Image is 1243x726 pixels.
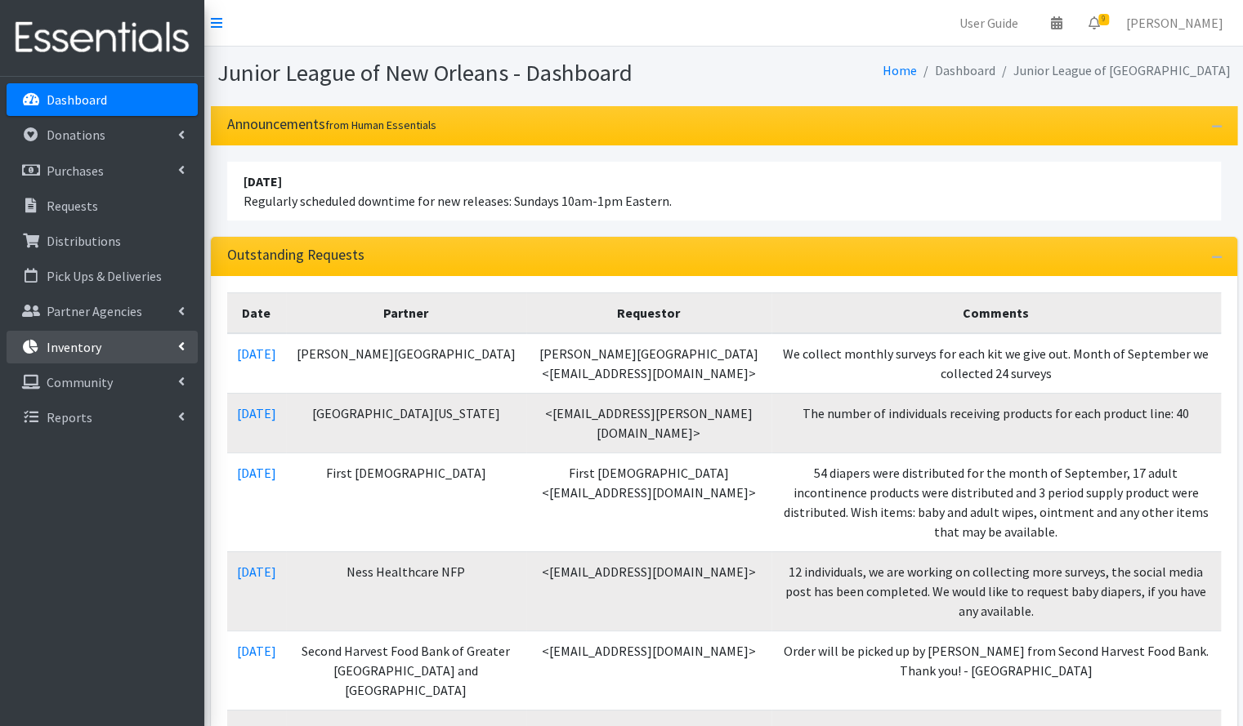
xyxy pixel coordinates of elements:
p: Distributions [47,233,121,249]
a: Requests [7,189,198,222]
a: Pick Ups & Deliveries [7,260,198,292]
td: [PERSON_NAME][GEOGRAPHIC_DATA] <[EMAIL_ADDRESS][DOMAIN_NAME]> [526,333,771,394]
a: [DATE] [237,345,276,362]
td: Second Harvest Food Bank of Greater [GEOGRAPHIC_DATA] and [GEOGRAPHIC_DATA] [286,630,526,710]
p: Donations [47,127,105,143]
a: [DATE] [237,465,276,481]
th: Partner [286,292,526,333]
a: Donations [7,118,198,151]
th: Requestor [526,292,771,333]
td: [PERSON_NAME][GEOGRAPHIC_DATA] [286,333,526,394]
small: from Human Essentials [325,118,436,132]
a: Dashboard [7,83,198,116]
h3: Outstanding Requests [227,247,364,264]
li: Regularly scheduled downtime for new releases: Sundays 10am-1pm Eastern. [227,162,1221,220]
td: [GEOGRAPHIC_DATA][US_STATE] [286,393,526,452]
a: [PERSON_NAME] [1113,7,1236,39]
th: Comments [771,292,1221,333]
a: Distributions [7,225,198,257]
a: [DATE] [237,563,276,580]
p: Inventory [47,339,101,355]
p: Reports [47,409,92,425]
th: Date [227,292,286,333]
td: The number of individuals receiving products for each product line: 40 [771,393,1221,452]
a: Community [7,366,198,399]
td: <[EMAIL_ADDRESS][DOMAIN_NAME]> [526,551,771,630]
a: Purchases [7,154,198,187]
td: Ness Healthcare NFP [286,551,526,630]
h1: Junior League of New Orleans - Dashboard [217,59,718,87]
a: Reports [7,401,198,434]
td: Order will be picked up by [PERSON_NAME] from Second Harvest Food Bank. Thank you! - [GEOGRAPHIC_... [771,630,1221,710]
a: User Guide [946,7,1031,39]
a: Inventory [7,331,198,363]
a: [DATE] [237,643,276,659]
td: First [DEMOGRAPHIC_DATA] <[EMAIL_ADDRESS][DOMAIN_NAME]> [526,452,771,551]
a: Home [883,62,917,78]
h3: Announcements [227,116,436,133]
li: Junior League of [GEOGRAPHIC_DATA] [995,59,1231,82]
td: <[EMAIL_ADDRESS][PERSON_NAME][DOMAIN_NAME]> [526,393,771,452]
td: 54 diapers were distributed for the month of September, 17 adult incontinence products were distr... [771,452,1221,551]
p: Dashboard [47,91,107,108]
p: Community [47,374,113,390]
strong: [DATE] [244,173,282,189]
p: Purchases [47,163,104,179]
td: First [DEMOGRAPHIC_DATA] [286,452,526,551]
td: We collect monthly surveys for each kit we give out. Month of September we collected 24 surveys [771,333,1221,394]
li: Dashboard [917,59,995,82]
img: HumanEssentials [7,11,198,65]
p: Requests [47,198,98,214]
td: 12 individuals, we are working on collecting more surveys, the social media post has been complet... [771,551,1221,630]
td: <[EMAIL_ADDRESS][DOMAIN_NAME]> [526,630,771,710]
a: 9 [1075,7,1113,39]
span: 9 [1098,14,1109,25]
p: Pick Ups & Deliveries [47,268,162,284]
a: Partner Agencies [7,295,198,327]
p: Partner Agencies [47,303,142,319]
a: [DATE] [237,405,276,421]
